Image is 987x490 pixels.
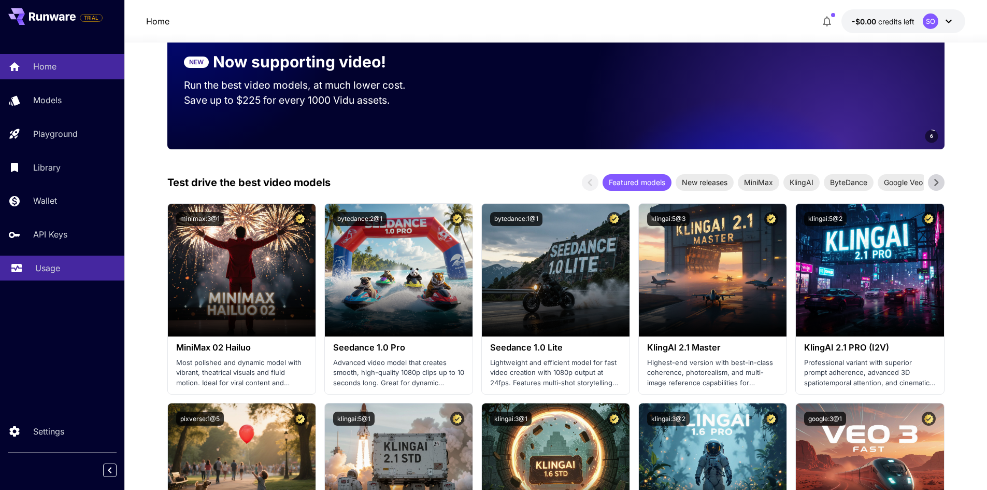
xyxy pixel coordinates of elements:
[804,412,846,426] button: google:3@1
[176,212,224,226] button: minimax:3@1
[783,174,820,191] div: KlingAI
[184,93,425,108] p: Save up to $225 for every 1000 Vidu assets.
[647,212,690,226] button: klingai:5@3
[783,177,820,188] span: KlingAI
[639,204,786,337] img: alt
[490,343,621,353] h3: Seedance 1.0 Lite
[33,161,61,174] p: Library
[647,358,778,388] p: Highest-end version with best-in-class coherence, photorealism, and multi-image reference capabil...
[184,78,425,93] p: Run the best video models, at much lower cost.
[176,358,307,388] p: Most polished and dynamic model with vibrant, theatrical visuals and fluid motion. Ideal for vira...
[676,174,734,191] div: New releases
[33,128,78,140] p: Playground
[824,177,874,188] span: ByteDance
[168,204,316,337] img: alt
[33,60,56,73] p: Home
[603,174,671,191] div: Featured models
[490,358,621,388] p: Lightweight and efficient model for fast video creation with 1080p output at 24fps. Features mult...
[764,212,778,226] button: Certified Model – Vetted for best performance and includes a commercial license.
[764,412,778,426] button: Certified Model – Vetted for best performance and includes a commercial license.
[450,212,464,226] button: Certified Model – Vetted for best performance and includes a commercial license.
[824,174,874,191] div: ByteDance
[647,343,778,353] h3: KlingAI 2.1 Master
[450,412,464,426] button: Certified Model – Vetted for best performance and includes a commercial license.
[878,177,929,188] span: Google Veo
[333,343,464,353] h3: Seedance 1.0 Pro
[33,425,64,438] p: Settings
[922,412,936,426] button: Certified Model – Vetted for best performance and includes a commercial license.
[841,9,965,33] button: -$0.004SO
[111,461,124,480] div: Collapse sidebar
[80,14,102,22] span: TRIAL
[146,15,169,27] a: Home
[176,343,307,353] h3: MiniMax 02 Hailuo
[167,175,331,190] p: Test drive the best video models
[333,212,387,226] button: bytedance:2@1
[852,17,878,26] span: -$0.00
[103,464,117,477] button: Collapse sidebar
[607,212,621,226] button: Certified Model – Vetted for best performance and includes a commercial license.
[35,262,60,274] p: Usage
[676,177,734,188] span: New releases
[293,212,307,226] button: Certified Model – Vetted for best performance and includes a commercial license.
[930,132,933,140] span: 6
[293,412,307,426] button: Certified Model – Vetted for best performance and includes a commercial license.
[922,212,936,226] button: Certified Model – Vetted for best performance and includes a commercial license.
[33,228,67,241] p: API Keys
[738,177,779,188] span: MiniMax
[923,13,938,29] div: SO
[189,58,204,67] p: NEW
[213,50,386,74] p: Now supporting video!
[804,212,847,226] button: klingai:5@2
[490,412,532,426] button: klingai:3@1
[607,412,621,426] button: Certified Model – Vetted for best performance and includes a commercial license.
[333,412,375,426] button: klingai:5@1
[878,17,914,26] span: credits left
[146,15,169,27] nav: breadcrumb
[325,204,473,337] img: alt
[852,16,914,27] div: -$0.004
[490,212,542,226] button: bytedance:1@1
[333,358,464,388] p: Advanced video model that creates smooth, high-quality 1080p clips up to 10 seconds long. Great f...
[738,174,779,191] div: MiniMax
[33,194,57,207] p: Wallet
[647,412,690,426] button: klingai:3@2
[878,174,929,191] div: Google Veo
[33,94,62,106] p: Models
[176,412,224,426] button: pixverse:1@5
[804,343,935,353] h3: KlingAI 2.1 PRO (I2V)
[80,11,103,24] span: Add your payment card to enable full platform functionality.
[796,204,943,337] img: alt
[482,204,630,337] img: alt
[603,177,671,188] span: Featured models
[804,358,935,388] p: Professional variant with superior prompt adherence, advanced 3D spatiotemporal attention, and ci...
